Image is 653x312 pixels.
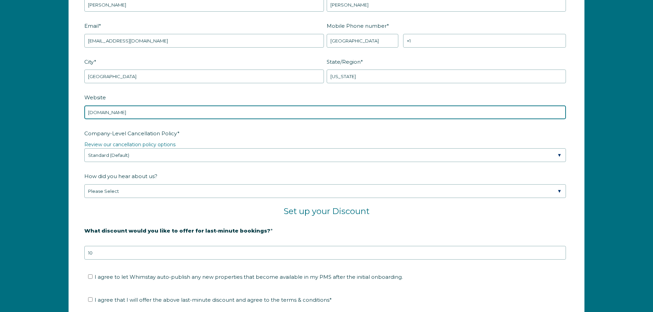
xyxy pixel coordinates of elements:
span: I agree to let Whimstay auto-publish any new properties that become available in my PMS after the... [95,274,403,280]
a: Review our cancellation policy options [84,141,176,148]
span: Email [84,21,99,31]
span: I agree that I will offer the above last-minute discount and agree to the terms & conditions [95,297,332,303]
span: City [84,57,94,67]
input: I agree that I will offer the above last-minute discount and agree to the terms & conditions* [88,297,93,302]
span: Set up your Discount [283,206,370,216]
span: Mobile Phone number [327,21,387,31]
strong: 20% is recommended, minimum of 10% [84,239,192,245]
strong: What discount would you like to offer for last-minute bookings? [84,227,270,234]
span: Company-Level Cancellation Policy [84,128,177,139]
input: I agree to let Whimstay auto-publish any new properties that become available in my PMS after the... [88,274,93,279]
span: State/Region [327,57,361,67]
span: How did you hear about us? [84,171,157,182]
span: Website [84,92,106,103]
